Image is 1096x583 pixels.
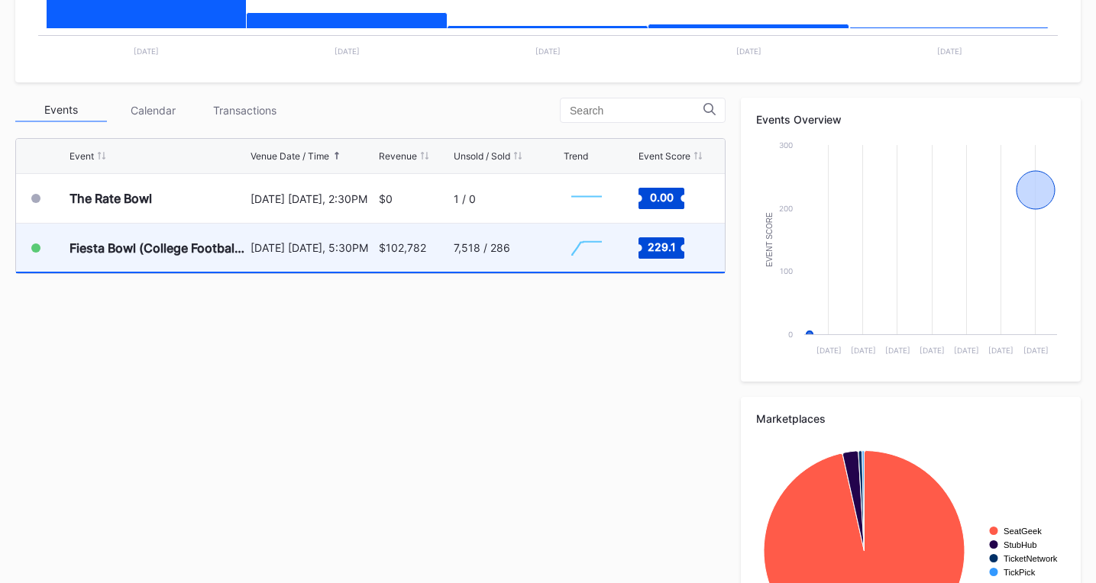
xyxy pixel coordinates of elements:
[107,98,199,122] div: Calendar
[851,346,876,355] text: [DATE]
[779,140,793,150] text: 300
[251,150,329,162] div: Venue Date / Time
[335,47,360,56] text: [DATE]
[1004,554,1058,563] text: TicketNetwork
[564,150,588,162] div: Trend
[756,412,1065,425] div: Marketplaces
[756,113,1065,126] div: Events Overview
[779,204,793,213] text: 200
[199,98,290,122] div: Transactions
[639,150,690,162] div: Event Score
[454,241,510,254] div: 7,518 / 286
[15,98,107,122] div: Events
[920,346,945,355] text: [DATE]
[788,330,793,339] text: 0
[954,346,979,355] text: [DATE]
[379,150,417,162] div: Revenue
[535,47,561,56] text: [DATE]
[570,105,703,117] input: Search
[765,212,774,267] text: Event Score
[564,229,609,267] svg: Chart title
[70,150,94,162] div: Event
[454,150,510,162] div: Unsold / Sold
[650,191,674,204] text: 0.00
[756,137,1065,366] svg: Chart title
[988,346,1014,355] text: [DATE]
[885,346,910,355] text: [DATE]
[454,192,476,205] div: 1 / 0
[648,240,676,253] text: 229.1
[736,47,761,56] text: [DATE]
[379,192,393,205] div: $0
[70,240,247,256] div: Fiesta Bowl (College Football Playoff Semifinals)
[379,241,426,254] div: $102,782
[1004,568,1036,577] text: TickPick
[251,192,375,205] div: [DATE] [DATE], 2:30PM
[1004,527,1042,536] text: SeatGeek
[251,241,375,254] div: [DATE] [DATE], 5:30PM
[937,47,962,56] text: [DATE]
[780,266,793,275] text: 100
[70,191,152,206] div: The Rate Bowl
[134,47,159,56] text: [DATE]
[1023,346,1049,355] text: [DATE]
[816,346,842,355] text: [DATE]
[564,179,609,217] svg: Chart title
[1004,540,1037,549] text: StubHub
